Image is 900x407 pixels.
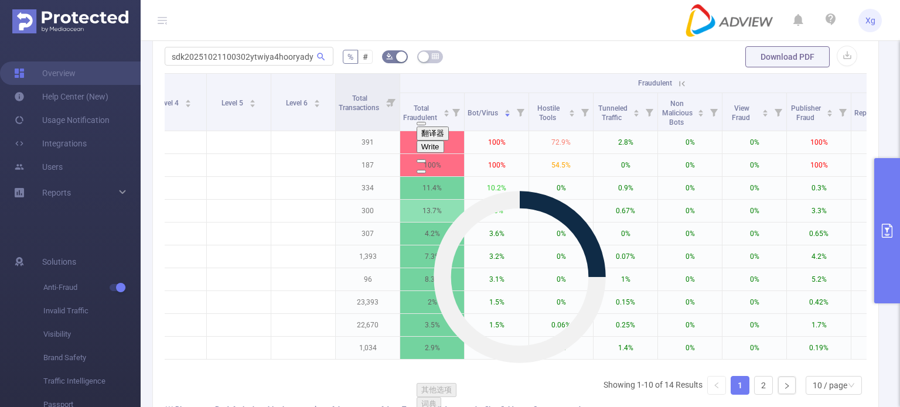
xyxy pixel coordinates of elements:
[400,177,464,199] p: 11.4%
[594,337,657,359] p: 1.4%
[185,98,192,105] div: Sort
[249,98,255,101] i: icon: caret-up
[787,177,851,199] p: 0.3%
[594,131,657,153] p: 2.8%
[722,131,786,153] p: 0%
[697,108,704,115] div: Sort
[787,223,851,245] p: 0.65%
[827,112,833,115] i: icon: caret-down
[732,104,752,122] span: View Fraud
[783,382,790,389] i: icon: right
[848,382,855,390] i: icon: down
[569,108,575,111] i: icon: caret-up
[504,112,510,115] i: icon: caret-down
[336,223,400,245] p: 307
[604,376,703,395] li: Showing 1-10 of 14 Results
[42,250,76,273] span: Solutions
[443,112,449,115] i: icon: caret-down
[512,93,529,131] i: Filter menu
[762,112,769,115] i: icon: caret-down
[787,314,851,336] p: 1.7%
[363,52,368,61] span: #
[594,268,657,290] p: 1%
[826,108,833,115] div: Sort
[336,154,400,176] p: 187
[722,291,786,313] p: 0%
[594,223,657,245] p: 0%
[594,177,657,199] p: 0.9%
[14,132,87,155] a: Integrations
[658,314,722,336] p: 0%
[577,93,593,131] i: Filter menu
[787,291,851,313] p: 0.42%
[12,9,128,33] img: Protected Media
[770,93,786,131] i: Filter menu
[336,291,400,313] p: 23,393
[698,112,704,115] i: icon: caret-down
[787,268,851,290] p: 5.2%
[658,177,722,199] p: 0%
[347,52,353,61] span: %
[722,177,786,199] p: 0%
[400,200,464,222] p: 13.7%
[713,382,720,389] i: icon: left
[43,323,141,346] span: Visibility
[854,109,891,117] span: Reputation
[755,377,772,394] a: 2
[787,131,851,153] p: 100%
[504,108,510,111] i: icon: caret-up
[731,377,749,394] a: 1
[42,181,71,204] a: Reports
[594,291,657,313] p: 0.15%
[249,102,255,106] i: icon: caret-down
[705,93,722,131] i: Filter menu
[432,53,439,60] i: icon: table
[598,104,628,122] span: Tunneled Traffic
[403,104,439,122] span: Total Fraudulent
[754,376,773,395] li: 2
[504,108,511,115] div: Sort
[641,93,657,131] i: Filter menu
[336,177,400,199] p: 334
[313,98,321,105] div: Sort
[43,346,141,370] span: Brand Safety
[400,314,464,336] p: 3.5%
[633,108,640,115] div: Sort
[400,337,464,359] p: 2.9%
[43,299,141,323] span: Invalid Traffic
[722,268,786,290] p: 0%
[14,61,76,85] a: Overview
[400,154,464,176] p: 100%
[249,98,256,105] div: Sort
[791,104,821,122] span: Publisher Fraud
[658,154,722,176] p: 0%
[165,47,333,66] input: Search...
[633,108,640,111] i: icon: caret-up
[14,108,110,132] a: Usage Notification
[185,102,191,106] i: icon: caret-down
[386,53,393,60] i: icon: bg-colors
[594,314,657,336] p: 0.25%
[638,79,672,87] span: Fraudulent
[594,200,657,222] p: 0.67%
[185,98,191,101] i: icon: caret-up
[787,154,851,176] p: 100%
[787,337,851,359] p: 0.19%
[707,376,726,395] li: Previous Page
[14,85,108,108] a: Help Center (New)
[313,98,320,101] i: icon: caret-up
[43,370,141,393] span: Traffic Intelligence
[400,268,464,290] p: 8.3%
[569,112,575,115] i: icon: caret-down
[157,99,180,107] span: Level 4
[722,154,786,176] p: 0%
[336,314,400,336] p: 22,670
[443,108,450,115] div: Sort
[336,200,400,222] p: 300
[722,245,786,268] p: 0%
[762,108,769,115] div: Sort
[400,245,464,268] p: 7.3%
[633,112,640,115] i: icon: caret-down
[43,276,141,299] span: Anti-Fraud
[787,245,851,268] p: 4.2%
